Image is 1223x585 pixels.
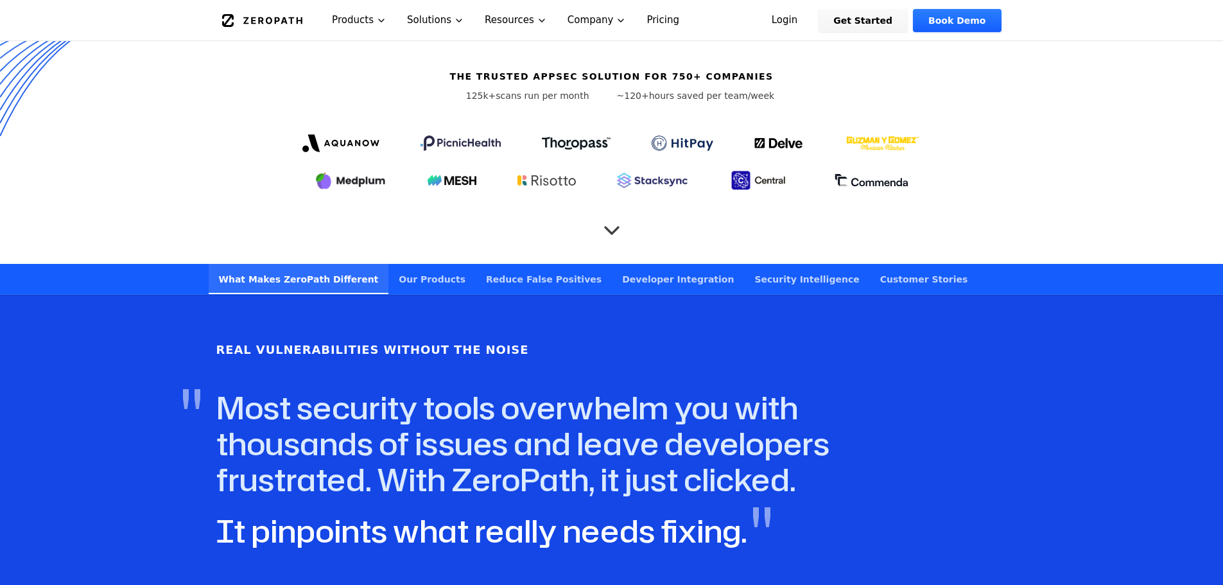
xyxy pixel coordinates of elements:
[466,91,496,101] span: 125k+
[428,175,476,186] img: Mesh
[216,509,747,552] span: It pinpoints what really needs fixing.
[388,264,476,294] a: Our Products
[476,264,612,294] a: Reduce False Positives
[180,380,202,441] span: "
[209,264,389,294] a: What Makes ZeroPath Different
[449,70,773,83] h6: The trusted AppSec solution for 750+ companies
[315,170,386,191] img: Medplum
[617,91,649,101] span: ~120+
[756,9,813,32] a: Login
[818,9,908,32] a: Get Started
[542,137,611,150] img: Thoropass
[599,211,625,237] button: Scroll to next section
[449,89,607,102] p: scans run per month
[617,89,775,102] p: hours saved per team/week
[216,341,529,359] h6: Real Vulnerabilities Without the Noise
[617,173,688,188] img: Stacksync
[612,264,744,294] a: Developer Integration
[870,264,978,294] a: Customer Stories
[913,9,1001,32] a: Book Demo
[216,390,956,498] h4: Most security tools overwhelm you with thousands of issues and leave developers frustrated. With ...
[729,169,793,192] img: Central
[845,128,921,159] img: GYG
[744,264,869,294] a: Security Intelligence
[750,498,772,559] span: "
